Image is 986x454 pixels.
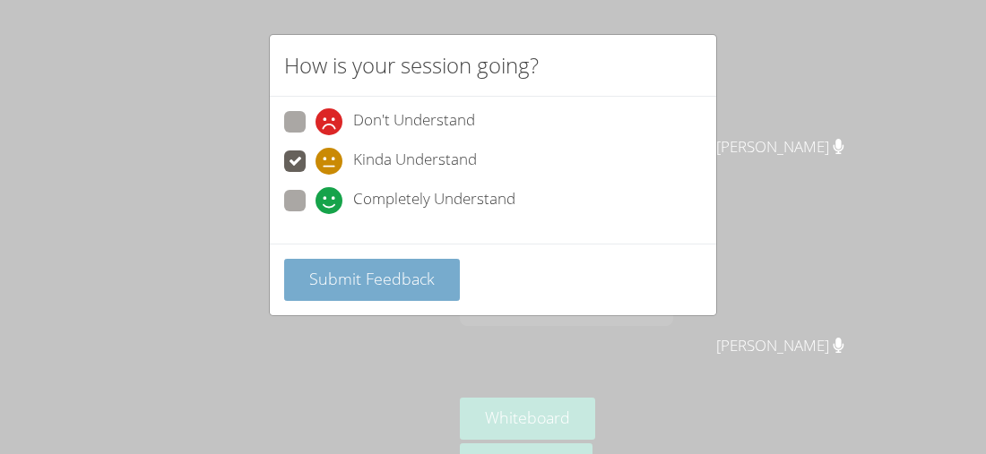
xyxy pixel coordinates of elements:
span: Don't Understand [353,108,475,135]
span: Kinda Understand [353,148,477,175]
span: Completely Understand [353,187,515,214]
button: Submit Feedback [284,259,460,301]
span: Submit Feedback [309,268,435,289]
h2: How is your session going? [284,49,539,81]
